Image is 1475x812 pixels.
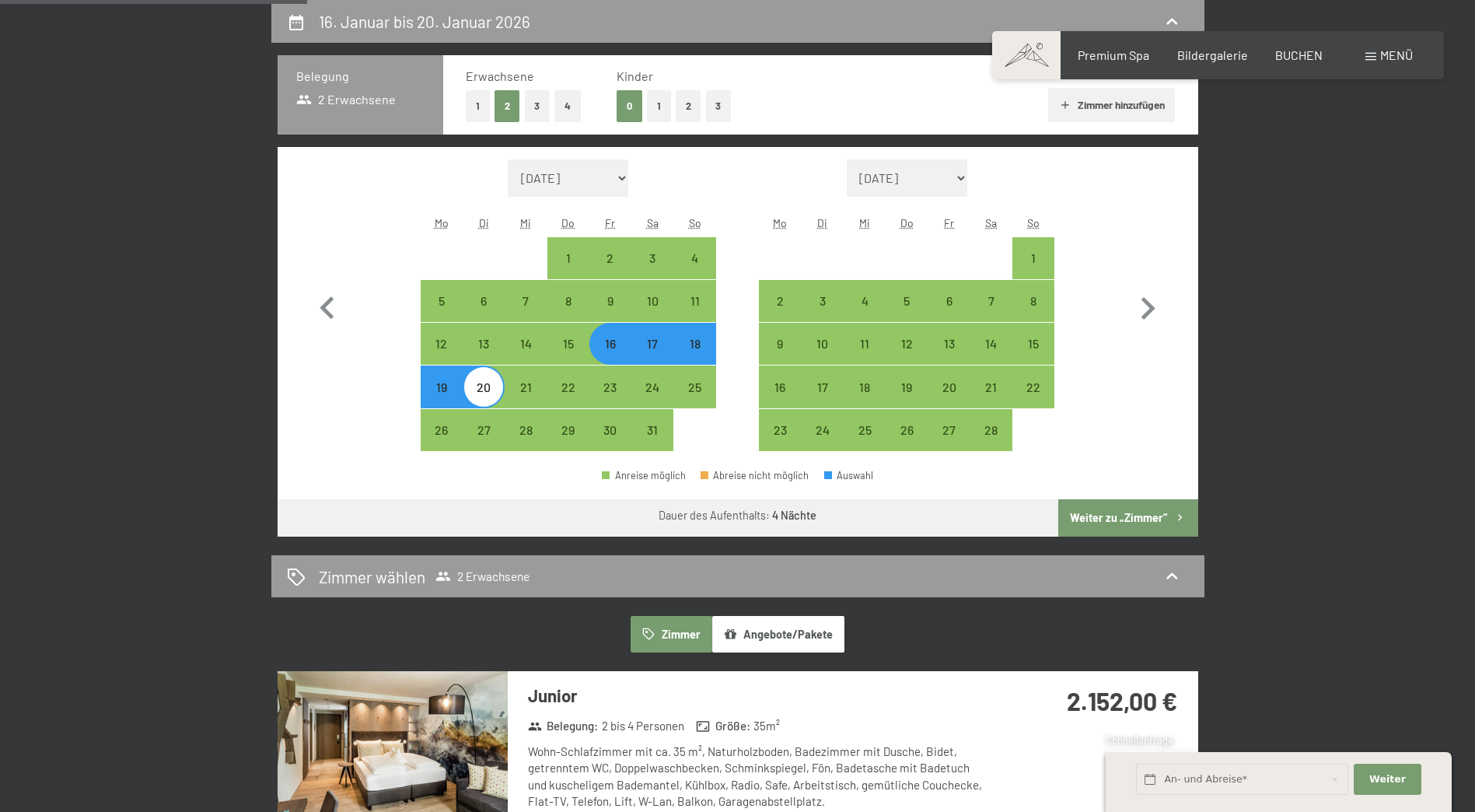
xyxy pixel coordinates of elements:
div: 11 [845,338,884,376]
div: Thu Jan 15 2026 [547,323,589,365]
div: 13 [929,338,968,376]
div: 20 [464,381,503,420]
span: Erwachsene [466,68,534,83]
div: 3 [803,295,842,334]
button: 1 [647,90,671,122]
div: Wed Feb 18 2026 [844,366,886,408]
strong: Belegung : [528,718,599,734]
button: 2 [495,90,520,122]
div: Anreise möglich [928,323,970,365]
span: 1 [1104,774,1108,787]
div: Sun Jan 18 2026 [673,323,715,365]
div: Anreise möglich [886,366,928,408]
div: Wed Feb 04 2026 [844,280,886,322]
div: 12 [887,338,926,376]
div: Mon Jan 12 2026 [421,323,463,365]
abbr: Samstag [985,216,997,229]
div: Anreise möglich [589,280,631,322]
span: Menü [1380,47,1413,62]
div: Anreise möglich [844,409,886,451]
div: Anreise möglich [589,409,631,451]
div: Tue Feb 17 2026 [802,366,844,408]
span: Premium Spa [1078,47,1149,62]
div: Sun Jan 04 2026 [673,237,715,279]
div: Tue Feb 24 2026 [802,409,844,451]
div: Tue Jan 27 2026 [463,409,505,451]
button: Zimmer [631,616,711,652]
div: 4 [845,295,884,334]
abbr: Dienstag [817,216,827,229]
div: Anreise möglich [1012,323,1054,365]
div: Anreise möglich [602,471,686,481]
div: 17 [803,381,842,420]
div: Fri Jan 16 2026 [589,323,631,365]
div: Mon Feb 02 2026 [759,280,801,322]
div: 15 [1014,338,1053,376]
div: 8 [549,295,588,334]
div: Sat Jan 10 2026 [631,280,673,322]
div: 26 [422,424,461,463]
div: Anreise möglich [547,237,589,279]
div: Anreise möglich [928,366,970,408]
div: Anreise möglich [463,409,505,451]
div: Fri Feb 20 2026 [928,366,970,408]
div: 6 [929,295,968,334]
abbr: Dienstag [479,216,489,229]
div: 25 [845,424,884,463]
abbr: Freitag [605,216,615,229]
div: Anreise möglich [844,366,886,408]
div: Wed Jan 14 2026 [505,323,547,365]
div: 9 [591,295,630,334]
div: Wed Feb 11 2026 [844,323,886,365]
div: Anreise möglich [589,323,631,365]
div: Auswahl [824,471,874,481]
div: Anreise möglich [928,280,970,322]
div: Mon Jan 26 2026 [421,409,463,451]
div: Sat Jan 31 2026 [631,409,673,451]
div: Sun Feb 08 2026 [1012,280,1054,322]
div: 23 [591,381,630,420]
div: Anreise möglich [673,237,715,279]
div: 24 [803,424,842,463]
div: Sat Jan 03 2026 [631,237,673,279]
div: Mon Feb 09 2026 [759,323,801,365]
div: Thu Jan 01 2026 [547,237,589,279]
abbr: Donnerstag [561,216,575,229]
div: Anreise möglich [802,280,844,322]
span: 2 Erwachsene [296,91,397,108]
div: 24 [633,381,672,420]
div: Anreise möglich [759,280,801,322]
button: Weiter zu „Zimmer“ [1058,499,1197,537]
div: 1 [1014,252,1053,291]
div: 23 [760,424,799,463]
div: Wed Jan 28 2026 [505,409,547,451]
div: Anreise möglich [505,366,547,408]
button: Nächster Monat [1125,159,1170,452]
div: Fri Feb 13 2026 [928,323,970,365]
h3: Junior [528,684,991,708]
div: Thu Jan 08 2026 [547,280,589,322]
div: 21 [506,381,545,420]
div: Anreise möglich [970,409,1012,451]
button: 3 [525,90,551,122]
div: Fri Feb 06 2026 [928,280,970,322]
abbr: Montag [773,216,787,229]
button: Angebote/Pakete [712,616,844,652]
div: 22 [1014,381,1053,420]
div: 27 [929,424,968,463]
div: 5 [422,295,461,334]
strong: Größe : [696,718,750,734]
div: Sun Jan 25 2026 [673,366,715,408]
div: 20 [929,381,968,420]
div: Anreise möglich [759,409,801,451]
b: 4 Nächte [772,509,816,522]
button: 4 [554,90,581,122]
div: 18 [675,338,714,376]
div: Anreise möglich [631,323,673,365]
div: Fri Jan 23 2026 [589,366,631,408]
div: Sun Jan 11 2026 [673,280,715,322]
div: Anreise möglich [505,409,547,451]
div: 8 [1014,295,1053,334]
span: 35 m² [753,718,780,734]
div: Thu Jan 29 2026 [547,409,589,451]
